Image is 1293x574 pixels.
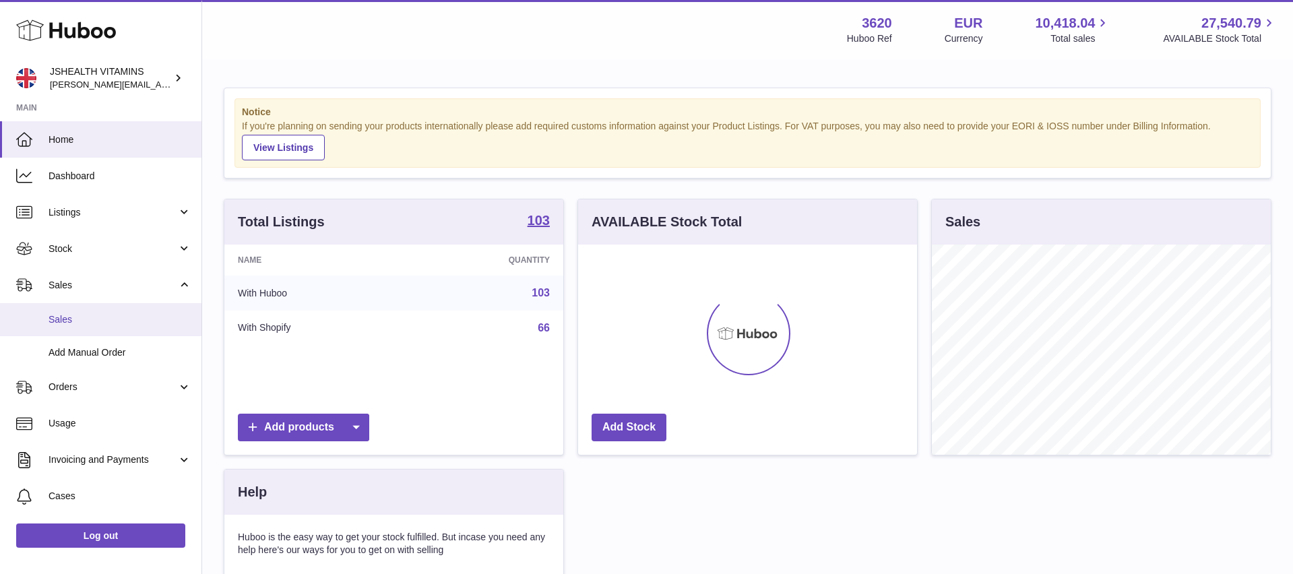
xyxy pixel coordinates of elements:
[242,120,1253,160] div: If you're planning on sending your products internationally please add required customs informati...
[945,213,980,231] h3: Sales
[238,213,325,231] h3: Total Listings
[1163,14,1277,45] a: 27,540.79 AVAILABLE Stock Total
[16,68,36,88] img: francesca@jshealthvitamins.com
[49,133,191,146] span: Home
[49,417,191,430] span: Usage
[49,453,177,466] span: Invoicing and Payments
[1035,14,1110,45] a: 10,418.04 Total sales
[862,14,892,32] strong: 3620
[238,531,550,556] p: Huboo is the easy way to get your stock fulfilled. But incase you need any help here's our ways f...
[954,14,982,32] strong: EUR
[224,276,407,311] td: With Huboo
[1201,14,1261,32] span: 27,540.79
[50,65,171,91] div: JSHEALTH VITAMINS
[224,311,407,346] td: With Shopify
[1163,32,1277,45] span: AVAILABLE Stock Total
[407,245,563,276] th: Quantity
[592,414,666,441] a: Add Stock
[238,483,267,501] h3: Help
[50,79,270,90] span: [PERSON_NAME][EMAIL_ADDRESS][DOMAIN_NAME]
[49,279,177,292] span: Sales
[528,214,550,227] strong: 103
[49,243,177,255] span: Stock
[847,32,892,45] div: Huboo Ref
[242,106,1253,119] strong: Notice
[528,214,550,230] a: 103
[49,490,191,503] span: Cases
[945,32,983,45] div: Currency
[16,523,185,548] a: Log out
[224,245,407,276] th: Name
[49,381,177,393] span: Orders
[538,322,550,333] a: 66
[49,313,191,326] span: Sales
[49,206,177,219] span: Listings
[242,135,325,160] a: View Listings
[592,213,742,231] h3: AVAILABLE Stock Total
[532,287,550,298] a: 103
[238,414,369,441] a: Add products
[49,346,191,359] span: Add Manual Order
[49,170,191,183] span: Dashboard
[1035,14,1095,32] span: 10,418.04
[1050,32,1110,45] span: Total sales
